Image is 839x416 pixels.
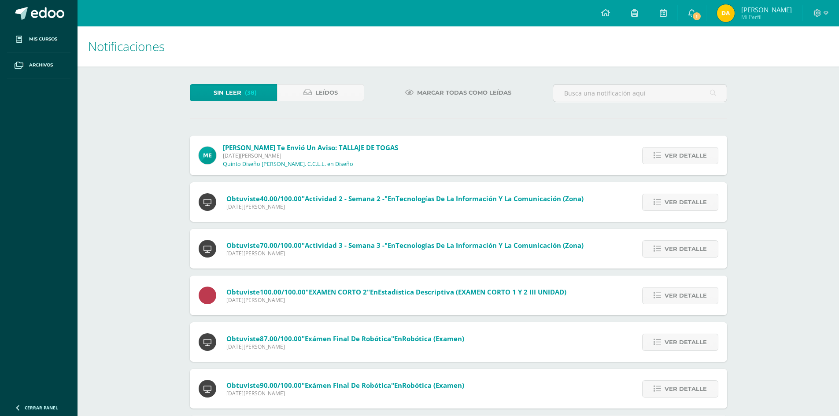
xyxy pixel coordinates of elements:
a: Archivos [7,52,70,78]
span: Ver detalle [665,287,707,304]
p: Quinto Diseño [PERSON_NAME]. C.C.L.L. en Diseño [223,161,353,168]
span: (38) [245,85,257,101]
span: 70.00/100.00 [260,241,302,250]
span: [DATE][PERSON_NAME] [226,203,584,210]
span: Obtuviste en [226,194,584,203]
img: c105304d023d839b59a15d0bf032229d.png [199,147,216,164]
span: Cerrar panel [25,405,58,411]
span: Obtuviste en [226,381,464,390]
span: "Actividad 3 - Semana 3 -" [302,241,388,250]
span: [PERSON_NAME] [741,5,792,14]
span: Ver detalle [665,241,707,257]
span: "Exámen final de Robótica" [302,334,394,343]
span: Marcar todas como leídas [417,85,511,101]
span: [PERSON_NAME] te envió un aviso: TALLAJE DE TOGAS [223,143,398,152]
span: [DATE][PERSON_NAME] [226,390,464,397]
span: Sin leer [214,85,241,101]
span: Ver detalle [665,194,707,210]
span: Tecnologías de la Información y la Comunicación (Zona) [395,241,584,250]
span: Obtuviste en [226,334,464,343]
span: Notificaciones [88,38,165,55]
span: "Actividad 2 - Semana 2 -" [302,194,388,203]
span: 1 [692,11,702,21]
span: Ver detalle [665,381,707,397]
span: Mi Perfil [741,13,792,21]
span: "Exámen final de Robótica" [302,381,394,390]
span: Obtuviste en [226,241,584,250]
span: Tecnologías de la Información y la Comunicación (Zona) [395,194,584,203]
span: [DATE][PERSON_NAME] [226,296,566,304]
span: Estadística Descriptiva (EXAMEN CORTO 1 Y 2 III UNIDAD) [378,287,566,296]
span: Robótica (Examen) [402,381,464,390]
span: [DATE][PERSON_NAME] [226,343,464,350]
span: Robótica (Examen) [402,334,464,343]
a: Sin leer(38) [190,84,277,101]
span: [DATE][PERSON_NAME] [223,152,398,159]
span: Ver detalle [665,334,707,350]
span: Ver detalle [665,147,707,164]
a: Marcar todas como leídas [394,84,522,101]
a: Mis cursos [7,26,70,52]
span: 90.00/100.00 [260,381,302,390]
span: "EXAMEN CORTO 2" [306,287,370,296]
span: 40.00/100.00 [260,194,302,203]
span: Obtuviste en [226,287,566,296]
a: Leídos [277,84,364,101]
span: Mis cursos [29,36,57,43]
input: Busca una notificación aquí [553,85,727,102]
span: Archivos [29,62,53,69]
img: 21903f2d122677bca6dc3e12486c952d.png [717,4,735,22]
span: 87.00/100.00 [260,334,302,343]
span: 100.00/100.00 [260,287,306,296]
span: Leídos [315,85,338,101]
span: [DATE][PERSON_NAME] [226,250,584,257]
